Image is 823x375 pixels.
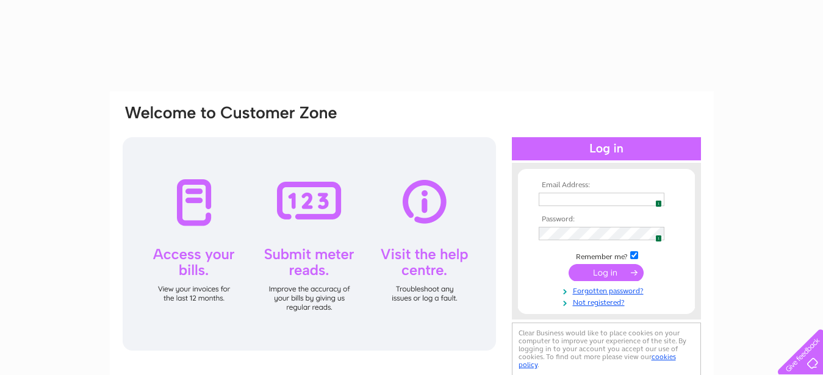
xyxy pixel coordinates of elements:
td: Remember me? [536,249,677,262]
a: cookies policy [519,352,676,369]
a: Not registered? [539,296,677,307]
img: npw-badge-icon.svg [650,229,660,239]
input: Submit [569,264,644,281]
span: 1 [655,235,662,242]
a: Forgotten password? [539,284,677,296]
th: Password: [536,215,677,224]
span: 1 [655,200,662,207]
th: Email Address: [536,181,677,190]
img: npw-badge-icon.svg [650,195,660,204]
